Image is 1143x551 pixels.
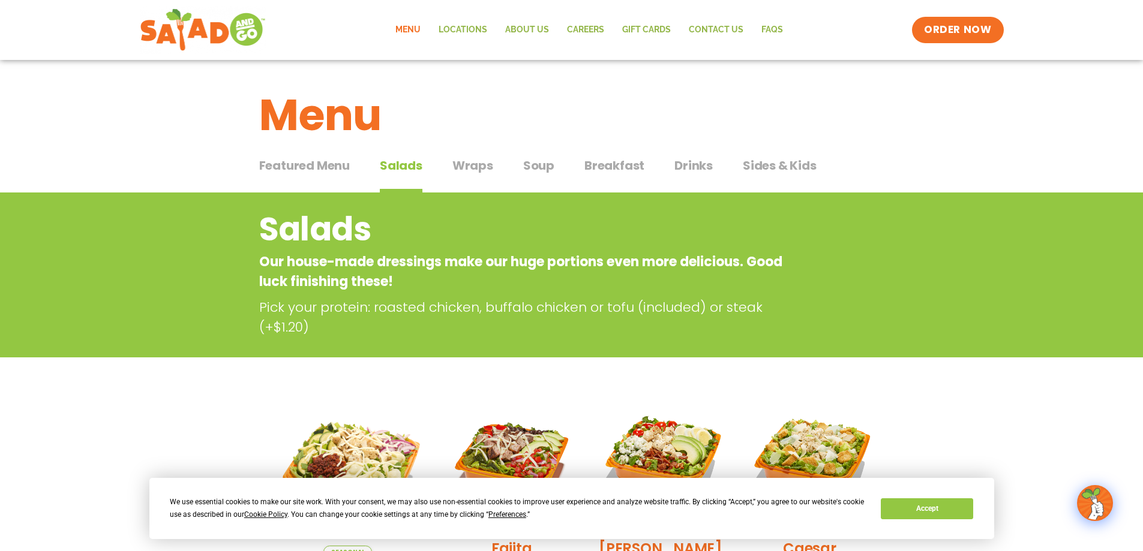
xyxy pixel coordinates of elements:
[244,510,287,519] span: Cookie Policy
[924,23,991,37] span: ORDER NOW
[584,156,644,174] span: Breakfast
[430,16,496,44] a: Locations
[446,398,577,529] img: Product photo for Fajita Salad
[452,156,493,174] span: Wraps
[386,16,792,44] nav: Menu
[744,398,875,529] img: Product photo for Caesar Salad
[595,398,726,529] img: Product photo for Cobb Salad
[881,498,973,519] button: Accept
[743,156,817,174] span: Sides & Kids
[386,16,430,44] a: Menu
[752,16,792,44] a: FAQs
[674,156,713,174] span: Drinks
[170,496,866,521] div: We use essential cookies to make our site work. With your consent, we may also use non-essential ...
[680,16,752,44] a: Contact Us
[496,16,558,44] a: About Us
[259,156,350,174] span: Featured Menu
[488,510,526,519] span: Preferences
[1078,486,1112,520] img: wpChatIcon
[912,17,1003,43] a: ORDER NOW
[259,297,793,337] p: Pick your protein: roasted chicken, buffalo chicken or tofu (included) or steak (+$1.20)
[259,205,788,254] h2: Salads
[380,156,422,174] span: Salads
[259,152,884,193] div: Tabbed content
[259,252,788,291] p: Our house-made dressings make our huge portions even more delicious. Good luck finishing these!
[259,83,884,147] h1: Menu
[558,16,613,44] a: Careers
[140,6,266,54] img: new-SAG-logo-768×292
[613,16,680,44] a: GIFT CARDS
[523,156,554,174] span: Soup
[149,478,994,539] div: Cookie Consent Prompt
